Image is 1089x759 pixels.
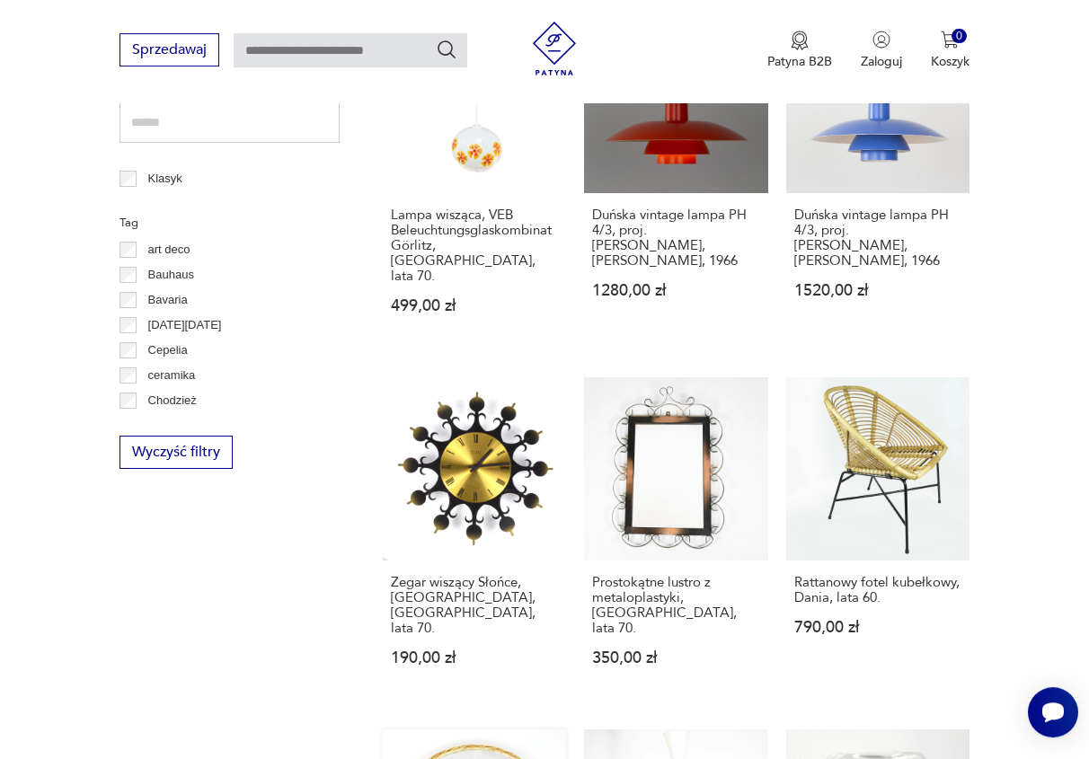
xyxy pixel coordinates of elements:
[592,650,759,666] p: 350,00 zł
[148,265,194,285] p: Bauhaus
[120,213,340,233] p: Tag
[592,283,759,298] p: 1280,00 zł
[383,377,566,701] a: Zegar wiszący Słońce, Weimar, Niemcy, lata 70.Zegar wiszący Słońce, [GEOGRAPHIC_DATA], [GEOGRAPHI...
[767,31,832,70] a: Ikona medaluPatyna B2B
[767,31,832,70] button: Patyna B2B
[148,290,188,310] p: Bavaria
[584,377,767,701] a: Prostokątne lustro z metaloplastyki, Niemcy, lata 70.Prostokątne lustro z metaloplastyki, [GEOGRA...
[794,620,961,635] p: 790,00 zł
[592,207,759,269] h3: Duńska vintage lampa PH 4/3, proj. [PERSON_NAME], [PERSON_NAME], 1966
[872,31,890,49] img: Ikonka użytkownika
[584,10,767,349] a: KlasykDuńska vintage lampa PH 4/3, proj. Poul Henningsen, Louis Poulsen, 1966Duńska vintage lampa...
[391,575,558,636] h3: Zegar wiszący Słońce, [GEOGRAPHIC_DATA], [GEOGRAPHIC_DATA], lata 70.
[148,169,182,189] p: Klasyk
[383,10,566,349] a: Lampa wisząca, VEB Beleuchtungsglaskombinat Görlitz, Niemcy, lata 70.Lampa wisząca, VEB Beleuchtu...
[861,31,902,70] button: Zaloguj
[148,315,222,335] p: [DATE][DATE]
[767,53,832,70] p: Patyna B2B
[952,29,967,44] div: 0
[148,240,190,260] p: art deco
[941,31,959,49] img: Ikona koszyka
[391,207,558,284] h3: Lampa wisząca, VEB Beleuchtungsglaskombinat Görlitz, [GEOGRAPHIC_DATA], lata 70.
[527,22,581,75] img: Patyna - sklep z meblami i dekoracjami vintage
[794,207,961,269] h3: Duńska vintage lampa PH 4/3, proj. [PERSON_NAME], [PERSON_NAME], 1966
[120,436,233,469] button: Wyczyść filtry
[391,298,558,313] p: 499,00 zł
[861,53,902,70] p: Zaloguj
[794,575,961,605] h3: Rattanowy fotel kubełkowy, Dania, lata 60.
[436,39,457,60] button: Szukaj
[148,391,197,410] p: Chodzież
[391,650,558,666] p: 190,00 zł
[786,377,969,701] a: Rattanowy fotel kubełkowy, Dania, lata 60.Rattanowy fotel kubełkowy, Dania, lata 60.790,00 zł
[794,283,961,298] p: 1520,00 zł
[786,10,969,349] a: KlasykDuńska vintage lampa PH 4/3, proj. Poul Henningsen, Louis Poulsen, 1966Duńska vintage lampa...
[120,33,219,66] button: Sprzedawaj
[1028,687,1078,737] iframe: Smartsupp widget button
[931,53,969,70] p: Koszyk
[148,340,188,360] p: Cepelia
[148,366,196,385] p: ceramika
[931,31,969,70] button: 0Koszyk
[791,31,809,50] img: Ikona medalu
[592,575,759,636] h3: Prostokątne lustro z metaloplastyki, [GEOGRAPHIC_DATA], lata 70.
[148,416,193,436] p: Ćmielów
[120,45,219,57] a: Sprzedawaj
